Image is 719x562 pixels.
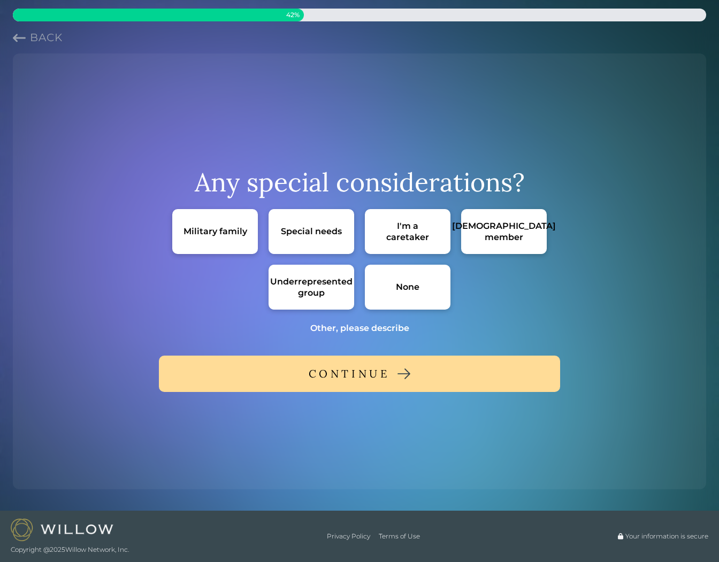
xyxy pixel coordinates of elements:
button: CONTINUE [159,356,560,392]
img: Willow logo [11,519,113,541]
div: Any special considerations? [195,166,525,198]
span: Your information is secure [625,532,708,541]
button: Previous question [13,30,63,45]
div: CONTINUE [309,364,390,383]
div: Underrepresented group [270,276,353,298]
div: None [396,281,419,292]
a: Privacy Policy [327,532,370,541]
span: 42 % [13,11,300,19]
div: [DEMOGRAPHIC_DATA] member [452,220,556,243]
div: Other, please describe [310,322,409,334]
span: Copyright @ 2025 Willow Network, Inc. [11,545,129,554]
div: Special needs [281,226,342,237]
div: 42% complete [13,9,304,21]
a: Terms of Use [379,532,420,541]
div: Military family [183,226,247,237]
span: Back [30,31,63,44]
div: I'm a caretaker [376,220,440,243]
